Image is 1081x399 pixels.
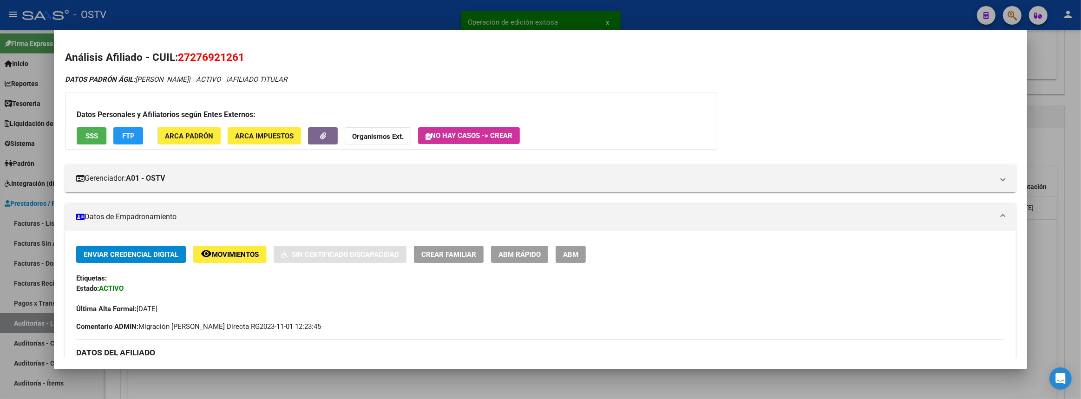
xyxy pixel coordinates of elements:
mat-panel-title: Gerenciador: [76,173,993,184]
span: ABM [563,250,578,259]
span: Enviar Credencial Digital [84,250,178,259]
button: FTP [113,127,143,144]
strong: A01 - OSTV [126,173,165,184]
span: Migración [PERSON_NAME] Directa RG2023-11-01 12:23:45 [76,321,321,332]
button: Crear Familiar [414,246,484,263]
mat-expansion-panel-header: Datos de Empadronamiento [65,203,1015,231]
button: Movimientos [193,246,266,263]
mat-icon: remove_red_eye [201,248,212,259]
span: AFILIADO TITULAR [228,75,287,84]
strong: Última Alta Formal: [76,305,137,313]
h2: Análisis Afiliado - CUIL: [65,50,1015,65]
strong: DATOS PADRÓN ÁGIL: [65,75,135,84]
span: Movimientos [212,250,259,259]
span: No hay casos -> Crear [426,131,512,140]
span: SSS [85,132,98,140]
span: ARCA Impuestos [235,132,294,140]
span: [DATE] [76,305,157,313]
span: ARCA Padrón [165,132,213,140]
strong: ACTIVO [99,284,124,293]
mat-panel-title: Datos de Empadronamiento [76,211,993,222]
h3: Datos Personales y Afiliatorios según Entes Externos: [77,109,706,120]
strong: Organismos Ext. [352,132,404,141]
button: No hay casos -> Crear [418,127,520,144]
button: Enviar Credencial Digital [76,246,186,263]
button: ABM Rápido [491,246,548,263]
i: | ACTIVO | [65,75,287,84]
button: SSS [77,127,106,144]
span: Sin Certificado Discapacidad [292,250,399,259]
span: FTP [122,132,135,140]
span: Crear Familiar [421,250,476,259]
strong: Etiquetas: [76,274,107,282]
strong: Comentario ADMIN: [76,322,138,331]
span: 27276921261 [178,51,244,63]
button: Organismos Ext. [345,127,411,144]
button: ARCA Impuestos [228,127,301,144]
h3: DATOS DEL AFILIADO [76,347,1004,358]
span: ABM Rápido [498,250,541,259]
strong: Estado: [76,284,99,293]
span: [PERSON_NAME] [65,75,189,84]
mat-expansion-panel-header: Gerenciador:A01 - OSTV [65,164,1015,192]
button: Sin Certificado Discapacidad [274,246,406,263]
div: Open Intercom Messenger [1049,367,1072,390]
button: ARCA Padrón [157,127,221,144]
button: ABM [556,246,586,263]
